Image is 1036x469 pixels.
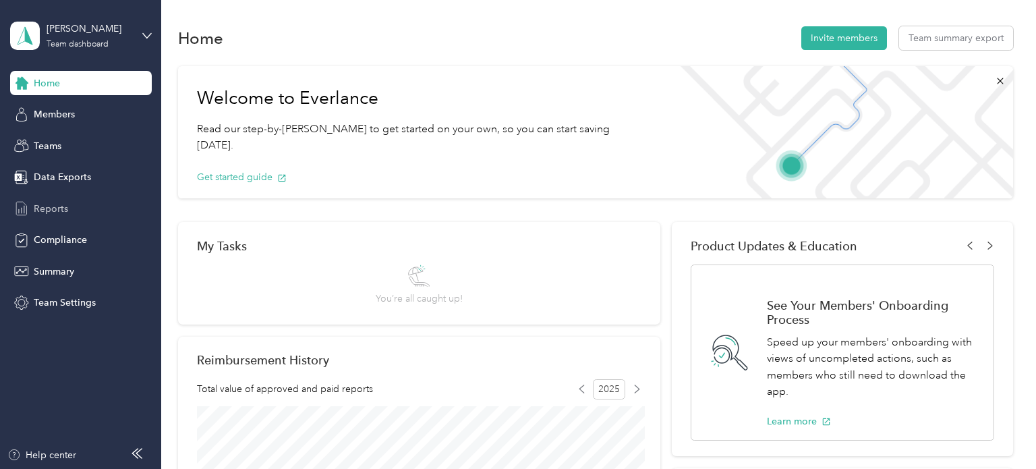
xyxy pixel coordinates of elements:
[34,107,75,121] span: Members
[197,170,287,184] button: Get started guide
[34,296,96,310] span: Team Settings
[197,121,648,154] p: Read our step-by-[PERSON_NAME] to get started on your own, so you can start saving [DATE].
[34,139,61,153] span: Teams
[47,22,131,36] div: [PERSON_NAME]
[34,233,87,247] span: Compliance
[197,239,641,253] div: My Tasks
[34,265,74,279] span: Summary
[767,298,979,327] h1: See Your Members' Onboarding Process
[197,88,648,109] h1: Welcome to Everlance
[178,31,223,45] h1: Home
[34,202,68,216] span: Reports
[801,26,887,50] button: Invite members
[767,414,831,429] button: Learn more
[376,292,463,306] span: You’re all caught up!
[899,26,1013,50] button: Team summary export
[197,382,373,396] span: Total value of approved and paid reports
[34,76,60,90] span: Home
[960,393,1036,469] iframe: Everlance-gr Chat Button Frame
[691,239,857,253] span: Product Updates & Education
[47,40,109,49] div: Team dashboard
[593,379,625,399] span: 2025
[34,170,91,184] span: Data Exports
[7,448,76,462] button: Help center
[667,66,1013,198] img: Welcome to everlance
[197,353,329,367] h2: Reimbursement History
[767,334,979,400] p: Speed up your members' onboarding with views of uncompleted actions, such as members who still ne...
